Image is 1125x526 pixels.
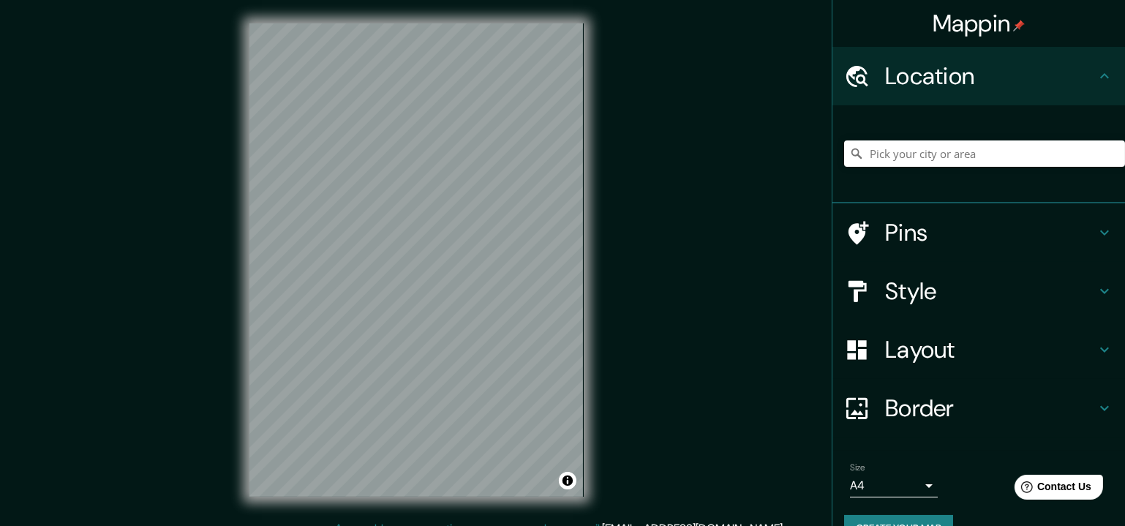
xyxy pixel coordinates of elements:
img: pin-icon.png [1013,20,1025,31]
h4: Mappin [933,9,1026,38]
h4: Layout [885,335,1096,364]
h4: Location [885,61,1096,91]
input: Pick your city or area [844,140,1125,167]
div: Pins [832,203,1125,262]
h4: Border [885,394,1096,423]
div: Layout [832,320,1125,379]
div: Location [832,47,1125,105]
div: A4 [850,474,938,497]
label: Size [850,462,865,474]
div: Style [832,262,1125,320]
div: Border [832,379,1125,437]
h4: Style [885,277,1096,306]
h4: Pins [885,218,1096,247]
button: Toggle attribution [559,472,576,489]
canvas: Map [249,23,584,497]
iframe: Help widget launcher [995,469,1109,510]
